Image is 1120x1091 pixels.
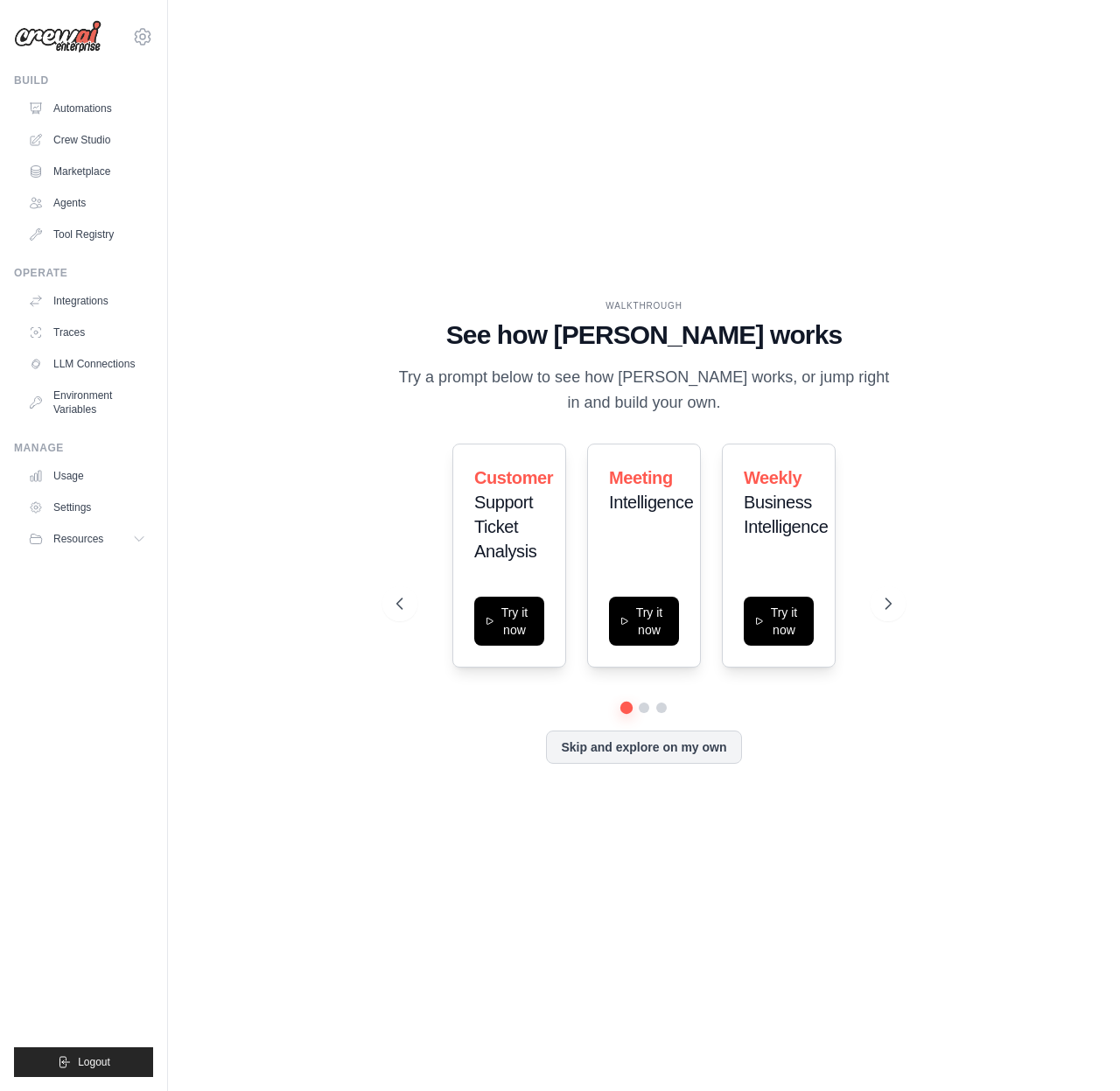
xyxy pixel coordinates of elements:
[53,532,103,546] span: Resources
[474,468,553,487] span: Customer
[396,365,892,416] p: Try a prompt below to see how [PERSON_NAME] works, or jump right in and build your own.
[609,468,673,487] span: Meeting
[14,73,153,87] div: Build
[21,493,153,521] a: Settings
[14,441,153,455] div: Manage
[14,1047,153,1077] button: Logout
[744,468,801,487] span: Weekly
[396,299,892,312] div: WALKTHROUGH
[14,266,153,280] div: Operate
[474,493,536,561] span: Support Ticket Analysis
[21,318,153,346] a: Traces
[14,20,101,53] img: Logo
[21,381,153,423] a: Environment Variables
[474,597,544,646] button: Try it now
[21,189,153,217] a: Agents
[78,1055,110,1069] span: Logout
[744,597,814,646] button: Try it now
[21,157,153,185] a: Marketplace
[546,731,741,764] button: Skip and explore on my own
[21,126,153,154] a: Crew Studio
[609,597,679,646] button: Try it now
[21,350,153,378] a: LLM Connections
[21,94,153,122] a: Automations
[609,493,693,512] span: Intelligence
[21,525,153,553] button: Resources
[21,287,153,315] a: Integrations
[21,220,153,248] a: Tool Registry
[21,462,153,490] a: Usage
[396,319,892,351] h1: See how [PERSON_NAME] works
[744,493,828,536] span: Business Intelligence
